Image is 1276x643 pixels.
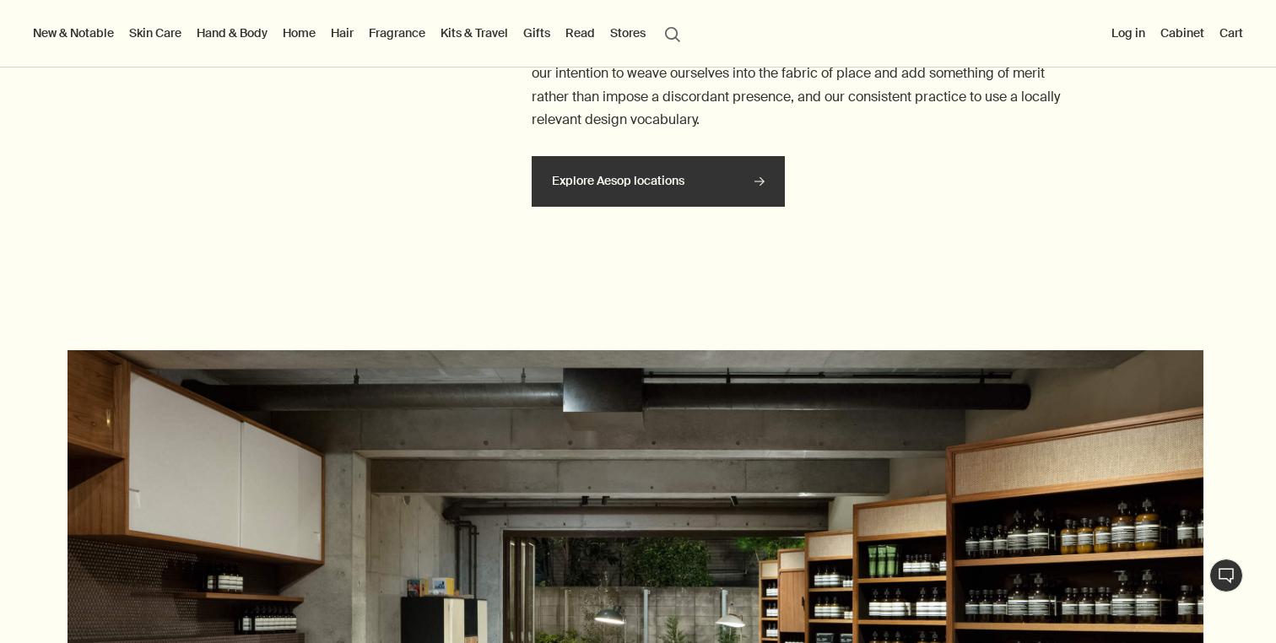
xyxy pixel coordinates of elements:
a: Explore Aesop locations [532,156,785,207]
a: Gifts [520,22,554,44]
p: In seeking new locations, our first consideration is to work with what already exists. It is our ... [532,39,1063,131]
button: Cart [1216,22,1246,44]
button: Log in [1108,22,1149,44]
a: Read [562,22,598,44]
a: Fragrance [365,22,429,44]
a: Hand & Body [193,22,271,44]
button: Open search [657,17,688,49]
a: Kits & Travel [437,22,511,44]
a: Home [279,22,319,44]
a: Hair [327,22,357,44]
a: Skin Care [126,22,185,44]
button: Stores [607,22,649,44]
button: Live Assistance [1209,559,1243,592]
button: New & Notable [30,22,117,44]
a: Cabinet [1157,22,1208,44]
